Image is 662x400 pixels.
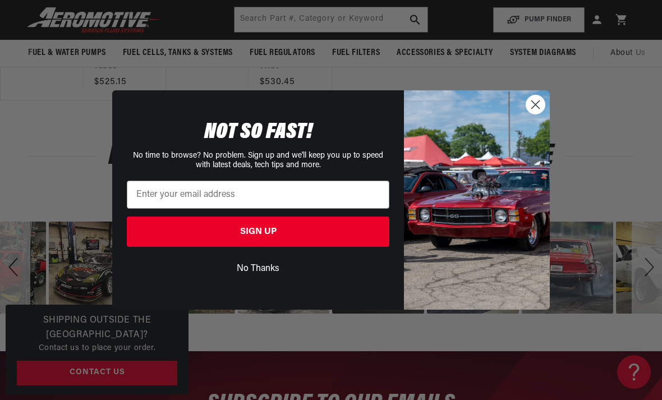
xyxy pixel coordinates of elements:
[127,181,389,209] input: Enter your email address
[204,121,312,144] span: NOT SO FAST!
[133,151,383,169] span: No time to browse? No problem. Sign up and we'll keep you up to speed with latest deals, tech tip...
[127,258,389,279] button: No Thanks
[127,217,389,247] button: SIGN UP
[404,90,550,309] img: 85cdd541-2605-488b-b08c-a5ee7b438a35.jpeg
[526,95,545,114] button: Close dialog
